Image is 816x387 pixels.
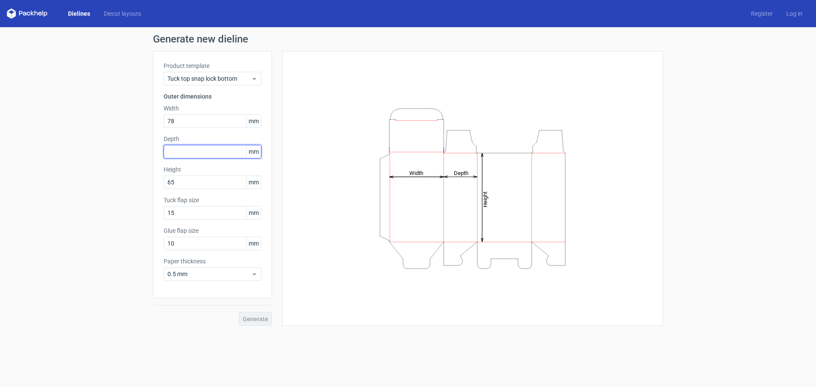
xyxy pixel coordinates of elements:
[167,74,251,83] span: Tuck top snap lock bottom
[164,92,261,101] h3: Outer dimensions
[164,196,261,204] label: Tuck flap size
[246,115,261,127] span: mm
[454,169,468,176] tspan: Depth
[164,135,261,143] label: Depth
[164,104,261,113] label: Width
[246,237,261,250] span: mm
[61,9,97,18] a: Dielines
[164,62,261,70] label: Product template
[744,9,779,18] a: Register
[164,165,261,174] label: Height
[164,257,261,266] label: Paper thickness
[246,176,261,189] span: mm
[164,226,261,235] label: Glue flap size
[97,9,148,18] a: Diecut layouts
[246,206,261,219] span: mm
[246,145,261,158] span: mm
[779,9,809,18] a: Log in
[482,191,488,207] tspan: Height
[153,34,663,44] h1: Generate new dieline
[167,270,251,278] span: 0.5 mm
[409,169,423,176] tspan: Width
